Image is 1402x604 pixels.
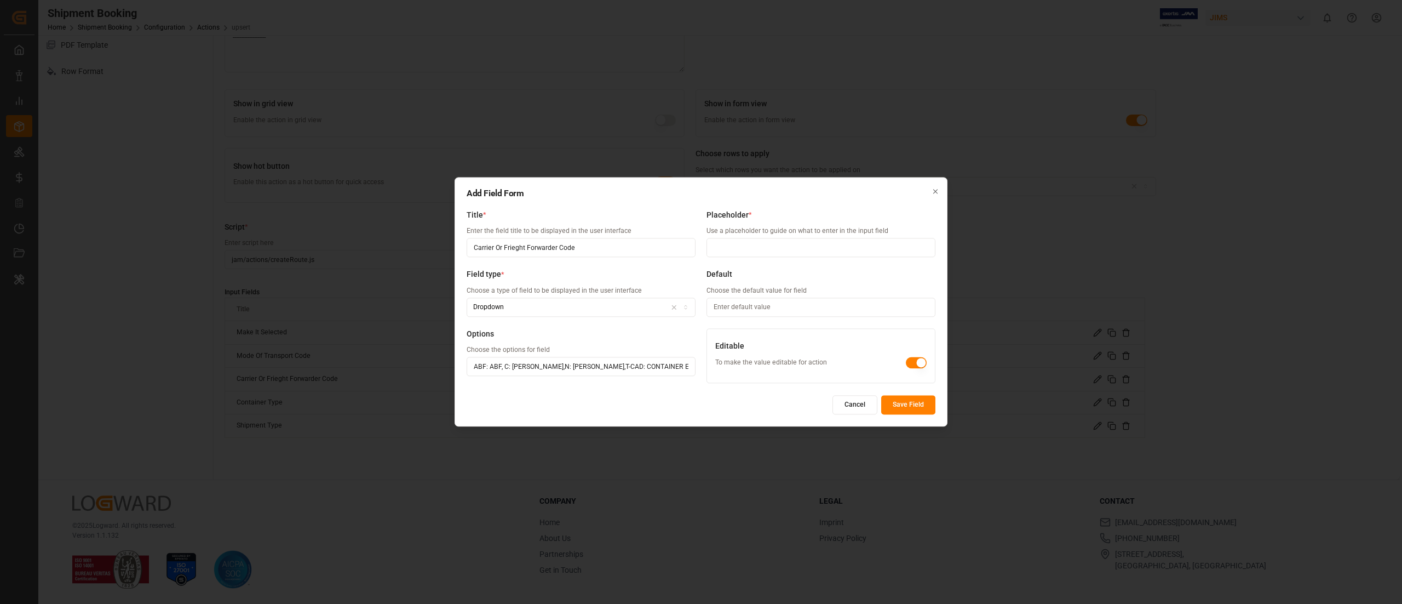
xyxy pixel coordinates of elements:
[467,269,501,281] span: Field type
[706,269,732,281] span: Default
[706,298,935,317] input: Enter default value
[467,357,696,377] input: Add options
[706,238,935,258] input: Enter placeholder
[715,341,744,352] span: Editable
[832,396,877,415] button: Cancel
[467,238,696,258] input: Enter title
[467,346,696,356] p: Choose the options for field
[881,396,935,415] button: Save Field
[467,286,696,296] p: Choose a type of field to be displayed in the user interface
[467,189,935,198] h2: Add Field Form
[467,209,483,221] span: Title
[715,358,827,368] p: To make the value editable for action
[467,227,696,237] p: Enter the field title to be displayed in the user interface
[473,303,504,312] div: Dropdown
[706,209,749,221] span: Placeholder
[706,286,935,296] p: Choose the default value for field
[467,328,494,340] span: Options
[706,227,935,237] p: Use a placeholder to guide on what to enter in the input field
